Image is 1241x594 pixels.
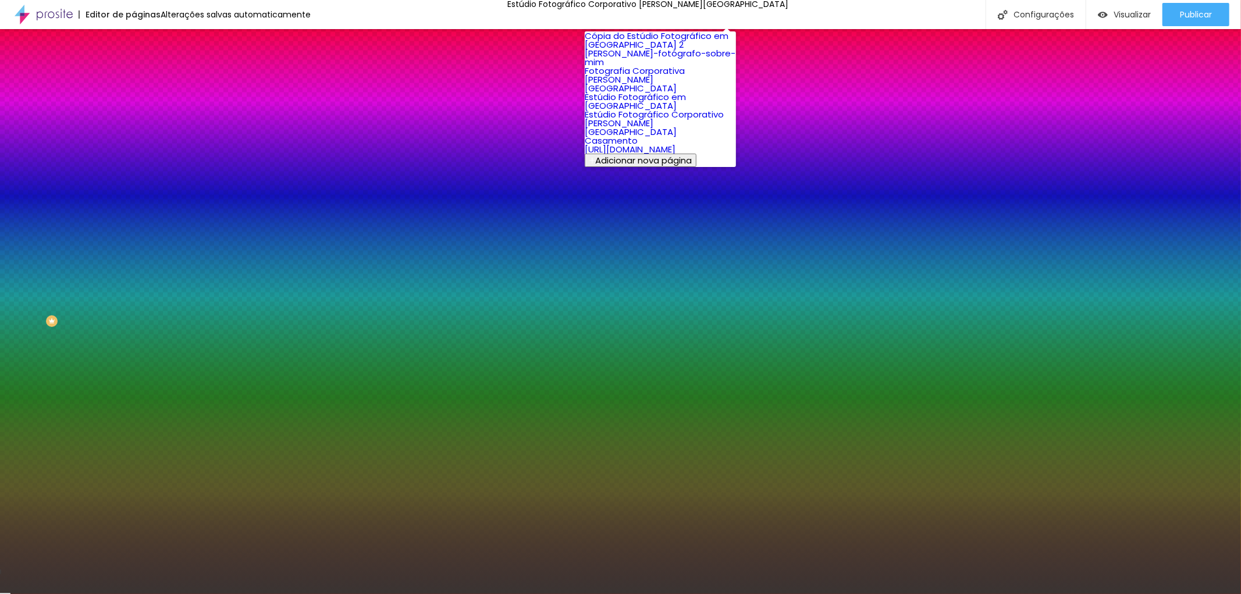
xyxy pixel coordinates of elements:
[585,91,686,112] a: Estúdio Fotográfico em [GEOGRAPHIC_DATA]
[585,134,638,147] a: Casamento
[585,47,735,68] a: [PERSON_NAME]-fotógrafo-sobre-mim
[1180,9,1212,20] font: Publicar
[1014,9,1074,20] font: Configurações
[585,65,685,94] a: Fotografia Corporativa [PERSON_NAME][GEOGRAPHIC_DATA]
[161,9,311,20] font: Alterações salvas automaticamente
[585,30,728,51] a: Cópia do Estúdio Fotográfico em [GEOGRAPHIC_DATA] 2
[585,108,724,138] a: Estúdio Fotográfico Corporativo [PERSON_NAME][GEOGRAPHIC_DATA]
[595,154,692,166] font: Adicionar nova página
[86,9,161,20] font: Editor de páginas
[1098,10,1108,20] img: view-1.svg
[1114,9,1151,20] font: Visualizar
[585,143,675,155] a: [URL][DOMAIN_NAME]
[1162,3,1229,26] button: Publicar
[1086,3,1162,26] button: Visualizar
[998,10,1008,20] img: Ícone
[585,154,696,167] button: Adicionar nova página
